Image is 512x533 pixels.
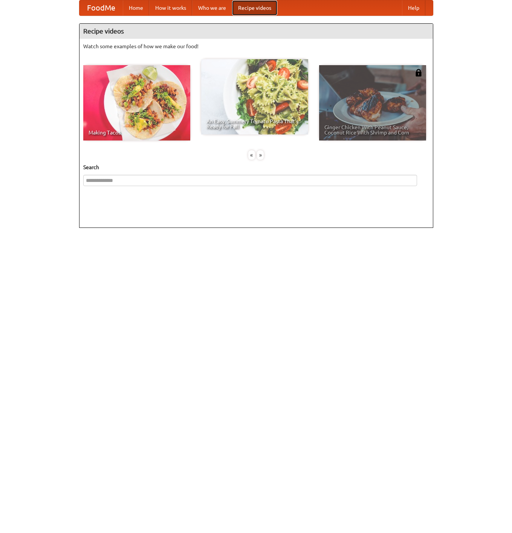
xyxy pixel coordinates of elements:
span: An Easy, Summery Tomato Pasta That's Ready for Fall [206,119,303,129]
a: Who we are [192,0,232,15]
span: Making Tacos [89,130,185,135]
a: Making Tacos [83,65,190,141]
a: Recipe videos [232,0,277,15]
div: « [248,150,255,160]
p: Watch some examples of how we make our food! [83,43,429,50]
div: » [257,150,264,160]
h5: Search [83,163,429,171]
h4: Recipe videos [79,24,433,39]
img: 483408.png [415,69,422,76]
a: How it works [149,0,192,15]
a: Help [402,0,425,15]
a: An Easy, Summery Tomato Pasta That's Ready for Fall [201,59,308,134]
a: FoodMe [79,0,123,15]
a: Home [123,0,149,15]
